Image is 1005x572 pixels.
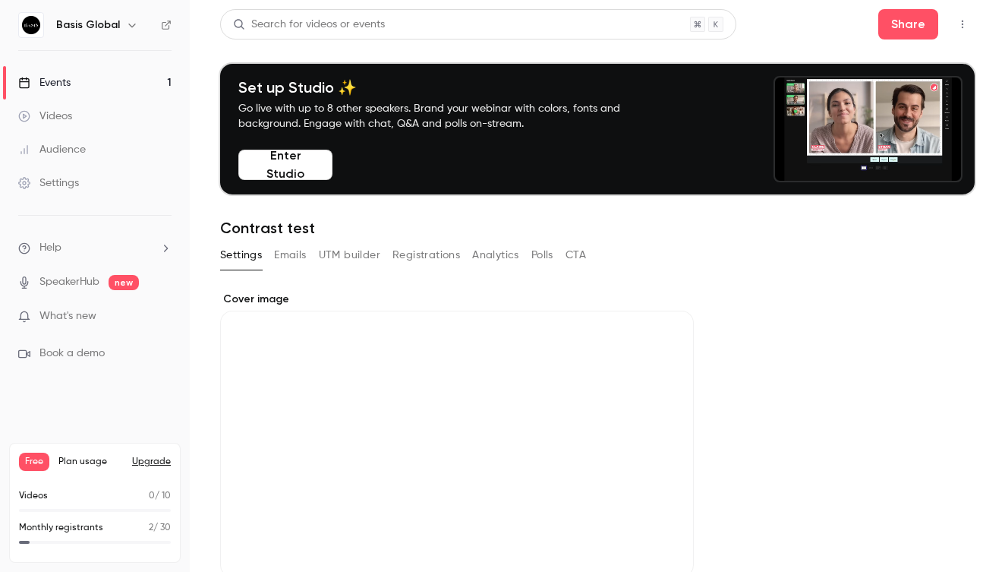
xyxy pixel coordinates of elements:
div: Settings [18,175,79,191]
a: SpeakerHub [39,274,99,290]
span: Help [39,240,61,256]
span: new [109,275,139,290]
span: Free [19,453,49,471]
button: UTM builder [319,243,380,267]
label: Cover image [220,292,694,307]
button: Analytics [472,243,519,267]
button: Registrations [392,243,460,267]
p: Go live with up to 8 other speakers. Brand your webinar with colors, fonts and background. Engage... [238,101,656,131]
button: Polls [531,243,553,267]
p: Monthly registrants [19,521,103,535]
button: Settings [220,243,262,267]
h1: Contrast test [220,219,975,237]
span: Book a demo [39,346,105,362]
p: Videos [19,489,48,503]
span: 2 [149,523,153,532]
span: 0 [149,491,155,501]
button: Upgrade [132,456,171,468]
img: Basis Global [19,13,43,37]
div: Audience [18,142,86,157]
span: What's new [39,308,96,324]
p: / 30 [149,521,171,535]
div: Videos [18,109,72,124]
h6: Basis Global [56,17,120,33]
div: Events [18,75,71,90]
h4: Set up Studio ✨ [238,78,656,96]
button: Enter Studio [238,150,332,180]
button: Share [878,9,938,40]
button: Emails [274,243,306,267]
li: help-dropdown-opener [18,240,172,256]
button: CTA [566,243,586,267]
span: Plan usage [58,456,123,468]
p: / 10 [149,489,171,503]
div: Search for videos or events [233,17,385,33]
